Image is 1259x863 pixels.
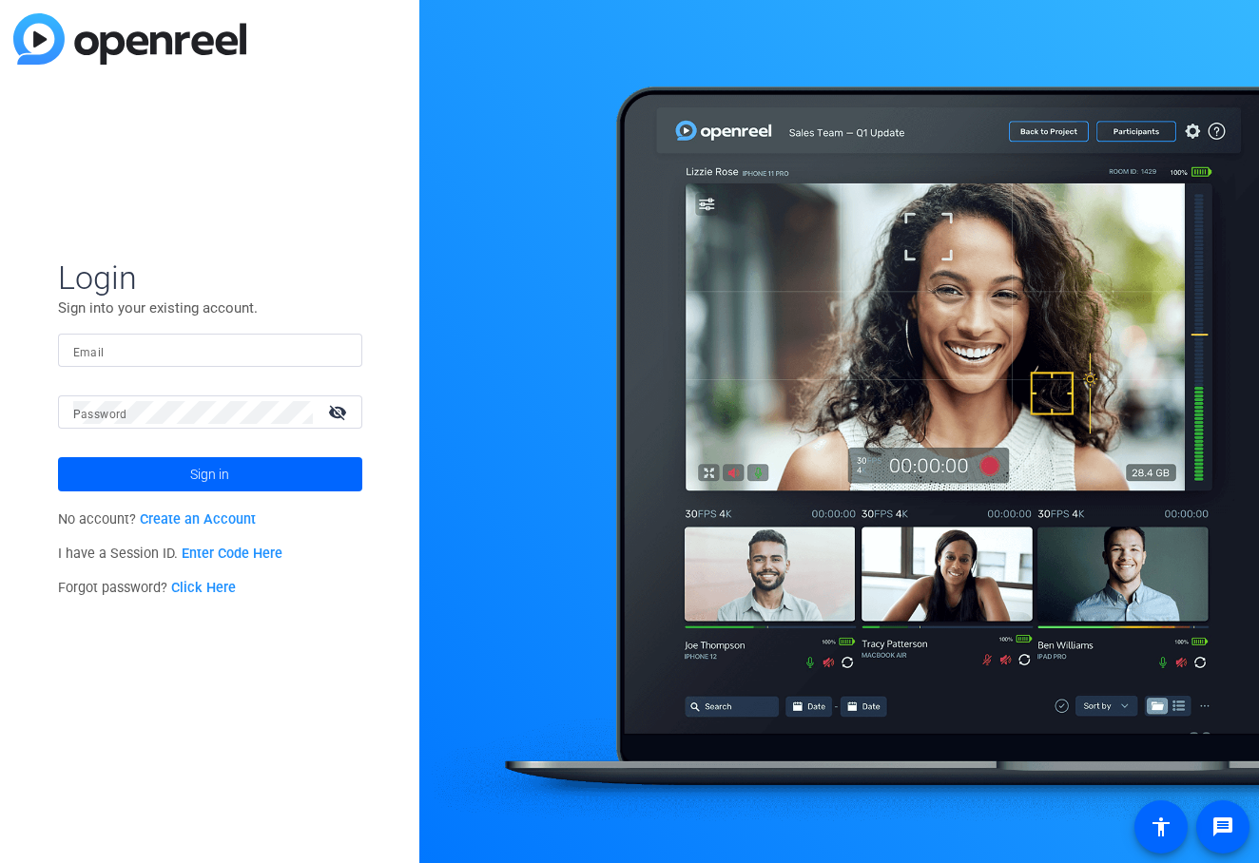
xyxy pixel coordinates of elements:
[1150,815,1172,838] mat-icon: accessibility
[13,13,246,65] img: blue-gradient.svg
[73,346,105,359] mat-label: Email
[73,339,347,362] input: Enter Email Address
[140,511,256,527] a: Create an Account
[58,297,362,318] p: Sign into your existing account.
[58,580,237,596] span: Forgot password?
[190,451,229,498] span: Sign in
[1211,815,1234,838] mat-icon: message
[171,580,236,596] a: Click Here
[58,511,257,527] span: No account?
[58,546,283,562] span: I have a Session ID.
[73,408,127,421] mat-label: Password
[182,546,282,562] a: Enter Code Here
[317,398,362,426] mat-icon: visibility_off
[58,258,362,297] span: Login
[58,457,362,491] button: Sign in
